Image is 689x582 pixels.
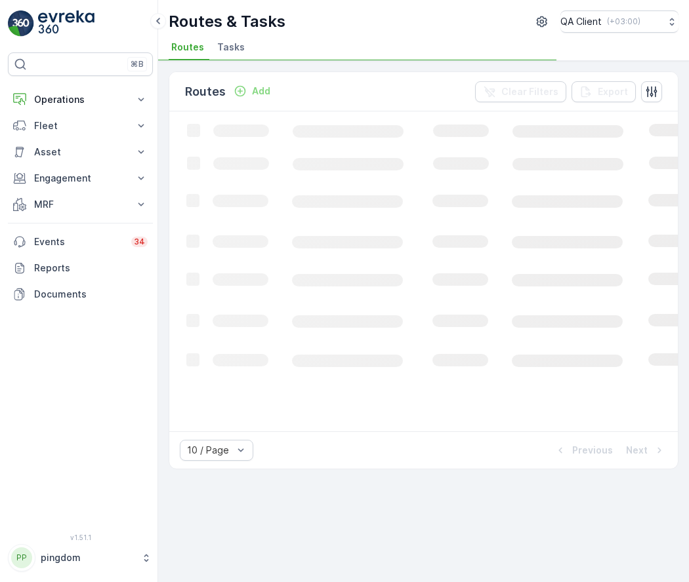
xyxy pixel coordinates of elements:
p: Previous [572,444,613,457]
button: Add [228,83,276,99]
p: pingdom [41,551,135,564]
span: Routes [171,41,204,54]
button: Asset [8,139,153,165]
span: Tasks [217,41,245,54]
p: Export [598,85,628,98]
p: Documents [34,288,148,301]
button: Export [572,81,636,102]
button: Clear Filters [475,81,566,102]
span: v 1.51.1 [8,533,153,541]
p: Engagement [34,172,127,185]
p: ⌘B [131,59,144,69]
p: Reports [34,262,148,275]
button: Operations [8,87,153,113]
a: Reports [8,255,153,281]
p: Operations [34,93,127,106]
button: Fleet [8,113,153,139]
p: Routes & Tasks [169,11,285,32]
p: Routes [185,83,226,101]
p: MRF [34,198,127,211]
p: Asset [34,145,127,159]
img: logo_light-DOdMpM7g.png [38,10,94,37]
button: QA Client(+03:00) [560,10,679,33]
button: Engagement [8,165,153,191]
p: ( +03:00 ) [607,16,640,27]
button: Next [625,442,667,458]
button: Previous [553,442,614,458]
p: Events [34,235,123,248]
p: Clear Filters [501,85,558,98]
p: Next [626,444,648,457]
div: PP [11,547,32,568]
p: Add [252,85,270,98]
a: Documents [8,281,153,307]
p: 34 [134,237,145,247]
p: Fleet [34,119,127,132]
a: Events34 [8,229,153,255]
button: PPpingdom [8,544,153,572]
p: QA Client [560,15,602,28]
img: logo [8,10,34,37]
button: MRF [8,191,153,218]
